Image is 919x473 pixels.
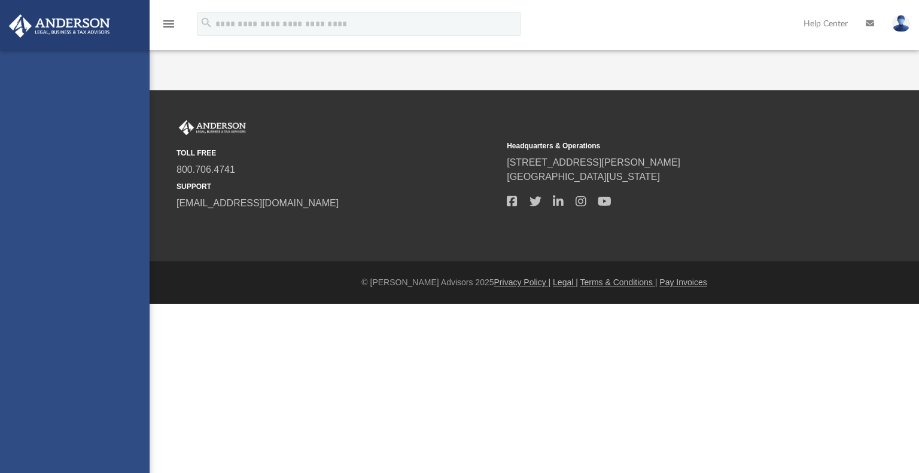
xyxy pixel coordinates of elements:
a: Privacy Policy | [494,277,551,287]
a: 800.706.4741 [177,164,235,175]
a: menu [162,23,176,31]
a: Terms & Conditions | [580,277,658,287]
img: User Pic [892,15,910,32]
i: search [200,16,213,29]
img: Anderson Advisors Platinum Portal [5,14,114,38]
a: [EMAIL_ADDRESS][DOMAIN_NAME] [177,198,339,208]
small: TOLL FREE [177,148,498,158]
i: menu [162,17,176,31]
img: Anderson Advisors Platinum Portal [177,120,248,136]
small: Headquarters & Operations [507,141,829,151]
a: [GEOGRAPHIC_DATA][US_STATE] [507,172,660,182]
a: Legal | [553,277,578,287]
a: Pay Invoices [659,277,707,287]
a: [STREET_ADDRESS][PERSON_NAME] [507,157,680,167]
small: SUPPORT [177,181,498,192]
div: © [PERSON_NAME] Advisors 2025 [150,276,919,289]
